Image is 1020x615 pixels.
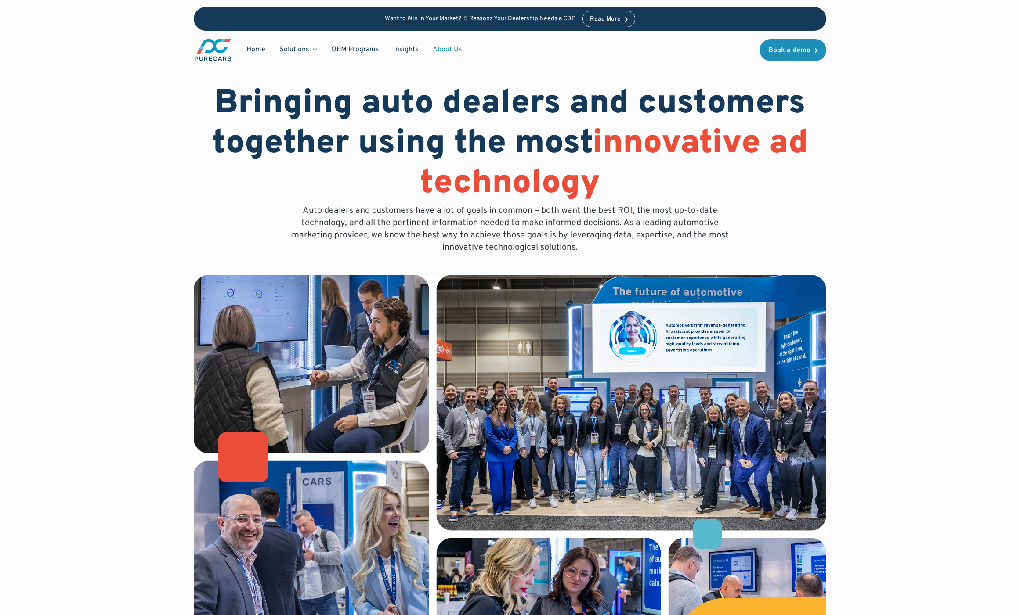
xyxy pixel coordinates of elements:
a: About Us [426,41,469,58]
div: Solutions [279,45,309,54]
p: Auto dealers and customers have a lot of goals in common – both want the best ROI, the most up-to... [285,205,735,254]
a: Book a demo [760,39,826,61]
div: Book a demo [768,47,810,54]
a: main [194,38,232,62]
a: Insights [386,41,426,58]
img: purecars logo [194,38,232,62]
p: Want to Win in Your Market? 5 Reasons Your Dealership Needs a CDP [385,15,575,23]
span: innovative ad technology [420,123,808,205]
div: Solutions [272,41,324,58]
a: Home [239,41,272,58]
div: Read More [590,16,621,22]
a: OEM Programs [324,41,386,58]
h1: Bringing auto dealers and customers together using the most [194,84,826,205]
a: Read More [582,11,635,27]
